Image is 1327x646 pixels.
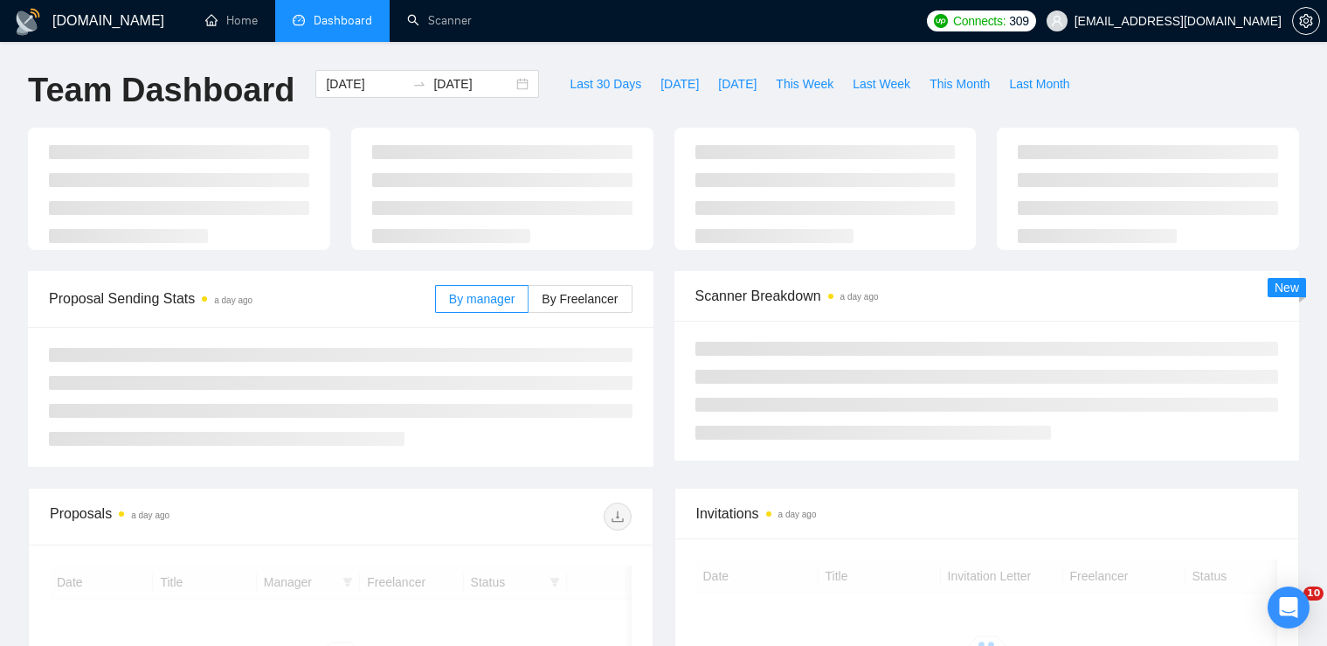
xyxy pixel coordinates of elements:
[999,70,1079,98] button: Last Month
[326,74,405,94] input: Start date
[1009,11,1028,31] span: 309
[28,70,294,111] h1: Team Dashboard
[1268,587,1310,629] div: Open Intercom Messenger
[766,70,843,98] button: This Week
[708,70,766,98] button: [DATE]
[930,74,990,94] span: This Month
[660,74,699,94] span: [DATE]
[695,285,1279,307] span: Scanner Breakdown
[934,14,948,28] img: upwork-logo.png
[696,503,1278,524] span: Invitations
[560,70,651,98] button: Last 30 Days
[314,13,372,28] span: Dashboard
[14,8,42,36] img: logo
[1009,74,1069,94] span: Last Month
[840,292,879,302] time: a day ago
[1275,281,1299,295] span: New
[1303,587,1324,601] span: 10
[412,77,426,91] span: swap-right
[1292,7,1320,35] button: setting
[570,74,641,94] span: Last 30 Days
[1292,14,1320,28] a: setting
[49,288,435,309] span: Proposal Sending Stats
[776,74,833,94] span: This Week
[778,510,817,519] time: a day ago
[412,77,426,91] span: to
[1293,14,1319,28] span: setting
[205,13,258,28] a: homeHome
[293,14,305,26] span: dashboard
[449,292,515,306] span: By manager
[50,503,341,531] div: Proposals
[853,74,910,94] span: Last Week
[718,74,757,94] span: [DATE]
[920,70,999,98] button: This Month
[651,70,708,98] button: [DATE]
[843,70,920,98] button: Last Week
[542,292,618,306] span: By Freelancer
[131,511,169,520] time: a day ago
[1051,15,1063,27] span: user
[953,11,1006,31] span: Connects:
[214,295,252,305] time: a day ago
[433,74,513,94] input: End date
[407,13,472,28] a: searchScanner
